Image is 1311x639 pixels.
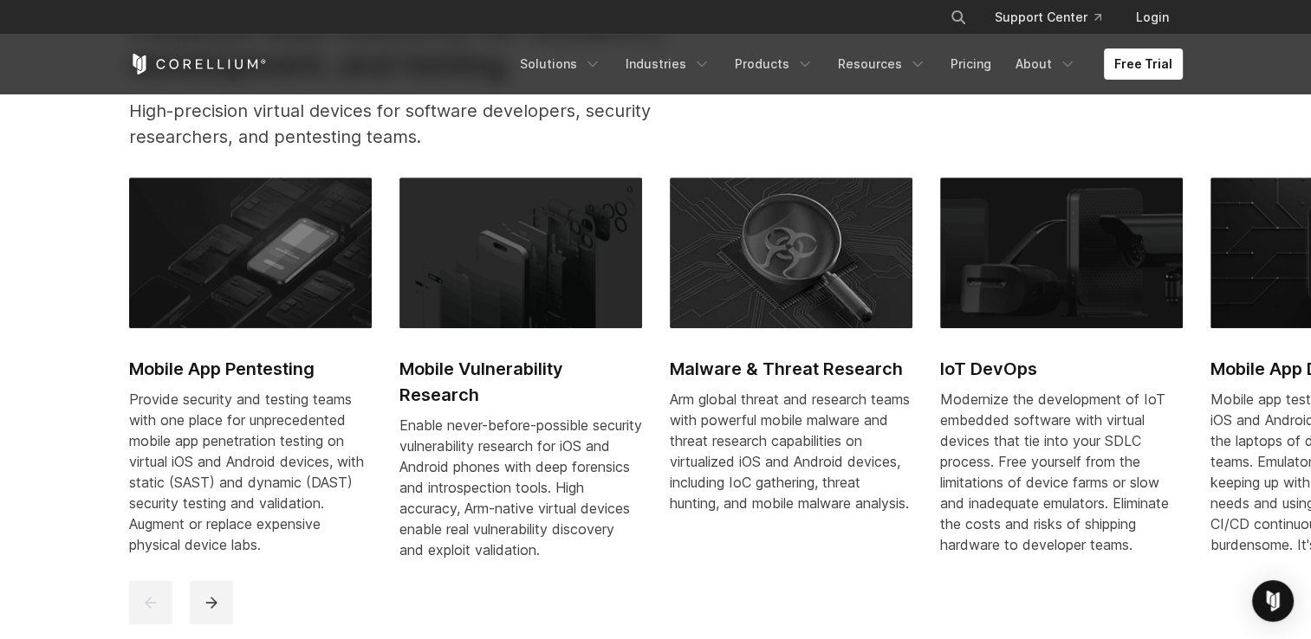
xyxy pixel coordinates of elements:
img: IoT DevOps [940,177,1183,328]
div: Navigation Menu [509,48,1183,80]
a: Free Trial [1104,48,1183,80]
button: next [190,581,233,624]
a: Support Center [981,2,1115,33]
h2: Mobile App Pentesting [129,356,372,382]
div: Modernize the development of IoT embedded software with virtual devices that tie into your SDLC p... [940,389,1183,555]
div: Open Intercom Messenger [1252,580,1294,622]
a: Login [1122,2,1183,33]
h2: Malware & Threat Research [670,356,912,382]
a: Industries [615,48,721,80]
a: Corellium Home [129,54,267,74]
p: High-precision virtual devices for software developers, security researchers, and pentesting teams. [129,98,720,150]
div: Arm global threat and research teams with powerful mobile malware and threat research capabilitie... [670,389,912,513]
img: Malware & Threat Research [670,177,912,328]
a: Products [724,48,824,80]
a: Pricing [940,48,1002,80]
a: Mobile Vulnerability Research Mobile Vulnerability Research Enable never-before-possible security... [399,177,642,581]
button: previous [129,581,172,624]
img: Mobile App Pentesting [129,177,372,328]
a: IoT DevOps IoT DevOps Modernize the development of IoT embedded software with virtual devices tha... [940,177,1183,576]
div: Provide security and testing teams with one place for unprecedented mobile app penetration testin... [129,389,372,555]
div: Navigation Menu [929,2,1183,33]
img: Mobile Vulnerability Research [399,177,642,328]
a: Solutions [509,48,612,80]
a: Mobile App Pentesting Mobile App Pentesting Provide security and testing teams with one place for... [129,177,372,576]
h2: Mobile Vulnerability Research [399,356,642,408]
a: About [1005,48,1087,80]
a: Malware & Threat Research Malware & Threat Research Arm global threat and research teams with pow... [670,177,912,534]
button: Search [943,2,974,33]
a: Resources [827,48,937,80]
div: Enable never-before-possible security vulnerability research for iOS and Android phones with deep... [399,415,642,560]
h2: IoT DevOps [940,356,1183,382]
